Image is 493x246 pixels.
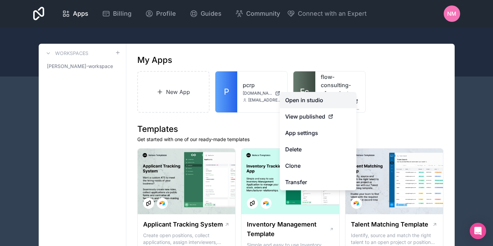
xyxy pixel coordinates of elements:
a: [PERSON_NAME]-workspace [44,60,121,72]
a: Billing [97,6,137,21]
h1: Templates [137,124,444,135]
span: NM [447,10,456,18]
span: Billing [113,9,131,18]
p: Identify, source and match the right talent to an open project or position with our Talent Matchi... [351,232,438,246]
a: Transfer [280,174,356,190]
a: View published [280,108,356,125]
a: Clone [280,158,356,174]
span: Guides [201,9,222,18]
p: Get started with one of our ready-made templates [137,136,444,143]
a: Community [230,6,286,21]
h1: My Apps [137,55,172,66]
span: Fc [300,86,309,97]
a: Apps [56,6,94,21]
a: New App [137,71,210,113]
h1: Talent Matching Template [351,220,428,229]
span: Apps [73,9,88,18]
a: Profile [140,6,181,21]
span: Connect with an Expert [298,9,367,18]
img: Airtable Logo [160,201,165,206]
span: [PERSON_NAME]-workspace [47,63,113,70]
a: Guides [184,6,227,21]
a: Workspaces [44,49,88,57]
span: [DOMAIN_NAME] [243,91,272,96]
img: Airtable Logo [354,201,359,206]
h1: Applicant Tracking System [143,220,223,229]
a: Fc [293,71,315,112]
h1: Inventory Management Template [247,220,329,239]
button: Connect with an Expert [287,9,367,18]
a: Open in studio [280,92,356,108]
a: [DOMAIN_NAME] [243,91,282,96]
a: P [215,71,237,112]
p: Create open positions, collect applications, assign interviewers, centralise candidate feedback a... [143,232,230,246]
button: Delete [280,141,356,158]
a: pcrp [243,81,282,89]
div: Open Intercom Messenger [470,223,486,239]
a: App settings [280,125,356,141]
h3: Workspaces [55,50,88,57]
img: Airtable Logo [263,201,269,206]
span: Profile [156,9,176,18]
span: P [224,86,229,97]
span: [EMAIL_ADDRESS][DOMAIN_NAME] [248,97,282,103]
span: View published [285,112,325,121]
span: Community [246,9,280,18]
a: flow-consulting-pfr-project [321,73,360,97]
